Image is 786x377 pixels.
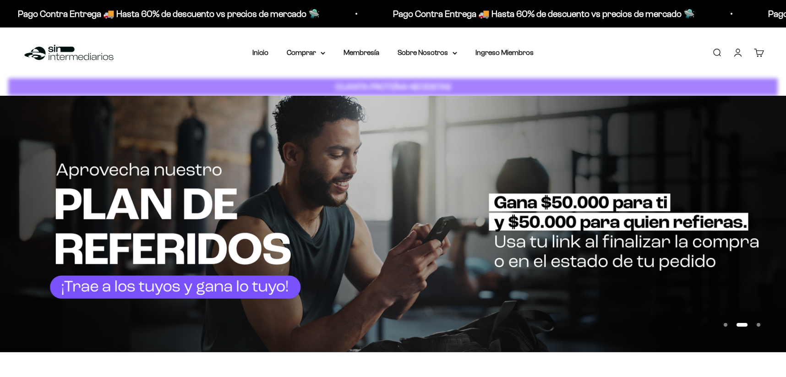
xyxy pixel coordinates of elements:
strong: CUANTA PROTEÍNA NECESITAS [335,82,451,92]
p: Pago Contra Entrega 🚚 Hasta 60% de descuento vs precios de mercado 🛸 [13,6,315,21]
summary: Sobre Nosotros [398,47,457,59]
a: Membresía [344,49,379,56]
p: Pago Contra Entrega 🚚 Hasta 60% de descuento vs precios de mercado 🛸 [388,6,690,21]
summary: Comprar [287,47,325,59]
a: Inicio [252,49,268,56]
a: Ingreso Miembros [475,49,534,56]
